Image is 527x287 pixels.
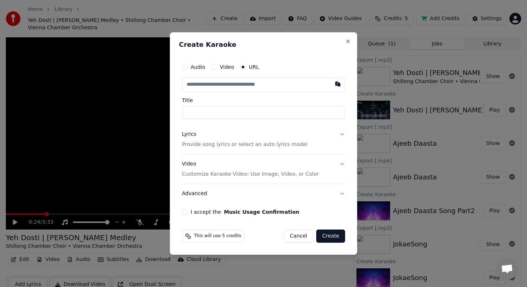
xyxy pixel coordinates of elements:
p: Customize Karaoke Video: Use Image, Video, or Color [182,171,319,178]
button: I accept the [224,209,299,215]
button: Advanced [182,184,345,203]
label: Audio [191,64,205,70]
button: VideoCustomize Karaoke Video: Use Image, Video, or Color [182,154,345,184]
button: Create [316,230,345,243]
label: Video [220,64,234,70]
label: I accept the [191,209,299,215]
div: Video [182,160,319,178]
label: Title [182,98,345,103]
div: Lyrics [182,131,196,138]
p: Provide song lyrics or select an auto lyrics model [182,141,307,148]
h2: Create Karaoke [179,41,348,48]
button: Cancel [284,230,313,243]
span: This will use 5 credits [194,233,241,239]
label: URL [249,64,259,70]
button: LyricsProvide song lyrics or select an auto lyrics model [182,125,345,154]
